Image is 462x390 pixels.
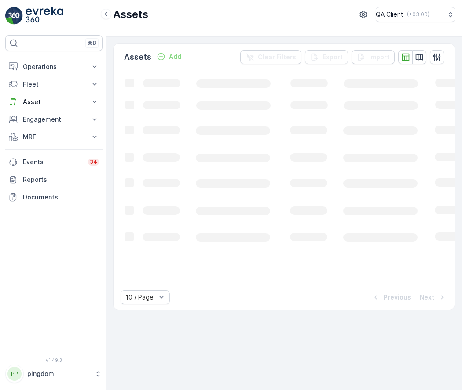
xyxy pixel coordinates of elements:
[5,153,103,171] a: Events34
[384,293,411,302] p: Previous
[27,369,90,378] p: pingdom
[419,292,447,303] button: Next
[5,111,103,128] button: Engagement
[23,193,99,202] p: Documents
[23,133,85,141] p: MRF
[7,367,22,381] div: PP
[5,58,103,76] button: Operations
[169,52,181,61] p: Add
[5,128,103,146] button: MRF
[88,40,96,47] p: ⌘B
[5,357,103,363] span: v 1.49.3
[5,76,103,93] button: Fleet
[305,50,348,64] button: Export
[323,53,343,61] p: Export
[90,159,97,166] p: 34
[258,53,296,61] p: Clear Filters
[23,175,99,184] p: Reports
[240,50,301,64] button: Clear Filters
[113,7,148,22] p: Assets
[23,80,85,89] p: Fleet
[352,50,395,64] button: Import
[23,115,85,124] p: Engagement
[370,292,412,303] button: Previous
[153,51,185,62] button: Add
[124,51,151,63] p: Assets
[376,7,455,22] button: QA Client(+03:00)
[420,293,434,302] p: Next
[5,171,103,188] a: Reports
[369,53,389,61] p: Import
[407,11,429,18] p: ( +03:00 )
[26,7,63,25] img: logo_light-DOdMpM7g.png
[23,97,85,106] p: Asset
[23,158,83,166] p: Events
[23,62,85,71] p: Operations
[5,365,103,383] button: PPpingdom
[5,93,103,111] button: Asset
[376,10,403,19] p: QA Client
[5,7,23,25] img: logo
[5,188,103,206] a: Documents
